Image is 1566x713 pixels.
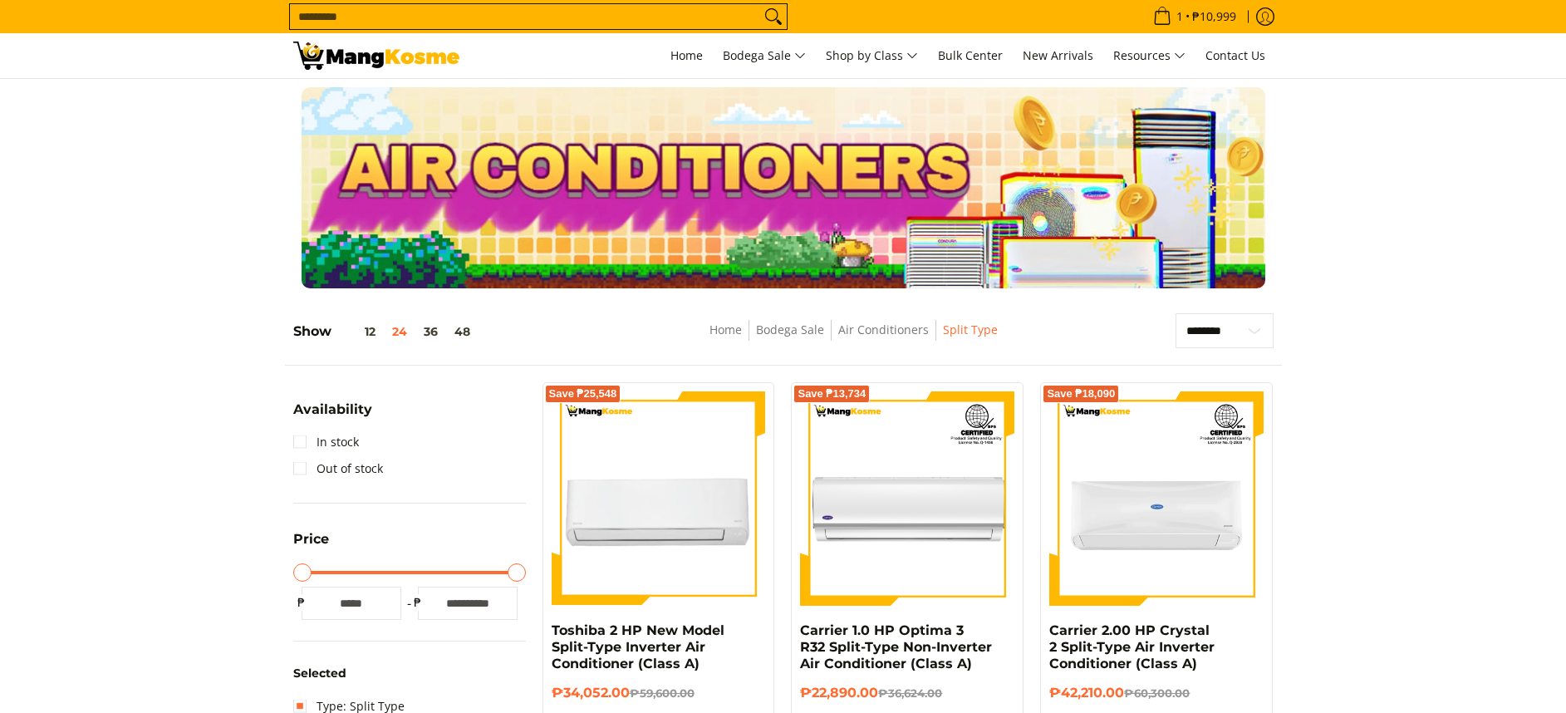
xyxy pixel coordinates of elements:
[1049,391,1264,606] img: Carrier 2.00 HP Crystal 2 Split-Type Air Inverter Conditioner (Class A)
[1174,11,1186,22] span: 1
[384,325,415,338] button: 24
[756,322,824,337] a: Bodega Sale
[670,47,703,63] span: Home
[1205,47,1265,63] span: Contact Us
[760,4,787,29] button: Search
[293,594,310,611] span: ₱
[293,42,459,70] img: Bodega Sale Aircon l Mang Kosme: Home Appliances Warehouse Sale Split Type
[1197,33,1274,78] a: Contact Us
[549,389,617,399] span: Save ₱25,548
[552,685,766,701] h6: ₱34,052.00
[798,389,866,399] span: Save ₱13,734
[1190,11,1239,22] span: ₱10,999
[817,33,926,78] a: Shop by Class
[293,429,359,455] a: In stock
[293,403,372,416] span: Availability
[446,325,479,338] button: 48
[938,47,1003,63] span: Bulk Center
[709,322,742,337] a: Home
[410,594,426,611] span: ₱
[630,686,695,700] del: ₱59,600.00
[1105,33,1194,78] a: Resources
[1023,47,1093,63] span: New Arrivals
[331,325,384,338] button: 12
[1049,685,1264,701] h6: ₱42,210.00
[800,622,992,671] a: Carrier 1.0 HP Optima 3 R32 Split-Type Non-Inverter Air Conditioner (Class A)
[1049,622,1215,671] a: Carrier 2.00 HP Crystal 2 Split-Type Air Inverter Conditioner (Class A)
[723,46,806,66] span: Bodega Sale
[662,33,711,78] a: Home
[552,391,766,606] img: Toshiba 2 HP New Model Split-Type Inverter Air Conditioner (Class A)
[1113,46,1186,66] span: Resources
[800,391,1014,606] img: Carrier 1.0 HP Optima 3 R32 Split-Type Non-Inverter Air Conditioner (Class A)
[293,455,383,482] a: Out of stock
[293,403,372,429] summary: Open
[930,33,1011,78] a: Bulk Center
[800,685,1014,701] h6: ₱22,890.00
[826,46,918,66] span: Shop by Class
[838,322,929,337] a: Air Conditioners
[593,320,1114,357] nav: Breadcrumbs
[293,533,329,558] summary: Open
[476,33,1274,78] nav: Main Menu
[1124,686,1190,700] del: ₱60,300.00
[714,33,814,78] a: Bodega Sale
[293,666,526,681] h6: Selected
[943,320,998,341] span: Split Type
[293,533,329,546] span: Price
[1014,33,1102,78] a: New Arrivals
[552,622,724,671] a: Toshiba 2 HP New Model Split-Type Inverter Air Conditioner (Class A)
[1047,389,1115,399] span: Save ₱18,090
[293,323,479,340] h5: Show
[415,325,446,338] button: 36
[1148,7,1241,26] span: •
[878,686,942,700] del: ₱36,624.00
